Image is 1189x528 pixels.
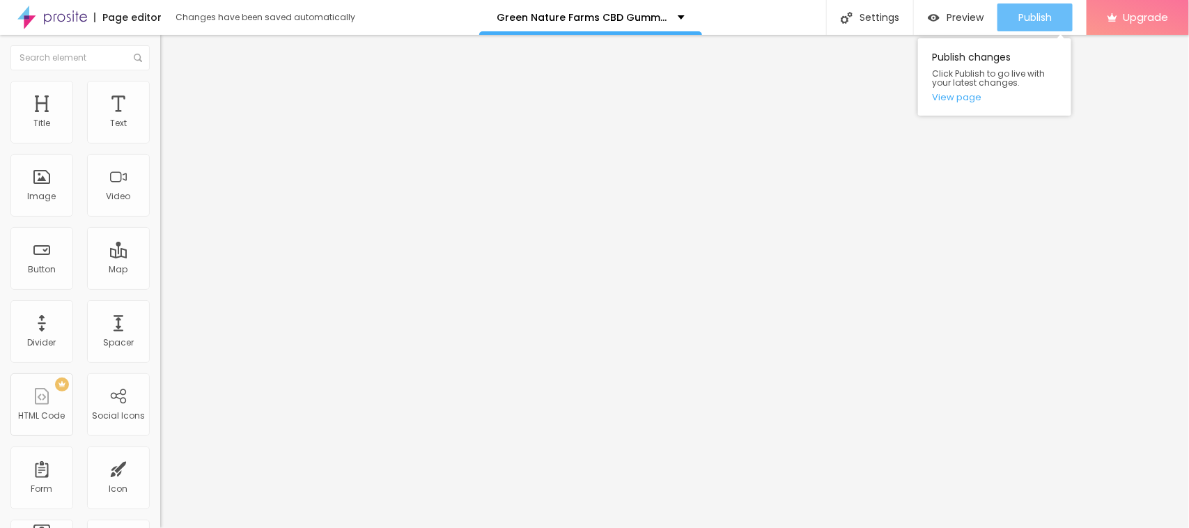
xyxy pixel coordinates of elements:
p: Green Nature Farms CBD Gummies [497,13,667,22]
div: Icon [109,484,128,494]
div: Spacer [103,338,134,348]
div: Publish changes [918,38,1071,116]
div: Image [28,192,56,201]
img: Icone [841,12,853,24]
button: Publish [997,3,1073,31]
iframe: Editor [160,35,1189,528]
div: HTML Code [19,411,65,421]
span: Publish [1018,12,1052,23]
img: view-1.svg [928,12,940,24]
div: Title [33,118,50,128]
div: Social Icons [92,411,145,421]
a: View page [932,93,1057,102]
div: Form [31,484,53,494]
div: Video [107,192,131,201]
div: Changes have been saved automatically [176,13,355,22]
div: Text [110,118,127,128]
img: Icone [134,54,142,62]
button: Preview [914,3,997,31]
div: Button [28,265,56,274]
div: Divider [28,338,56,348]
input: Search element [10,45,150,70]
span: Preview [947,12,984,23]
span: Upgrade [1123,11,1168,23]
div: Page editor [94,13,162,22]
div: Map [109,265,128,274]
span: Click Publish to go live with your latest changes. [932,69,1057,87]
